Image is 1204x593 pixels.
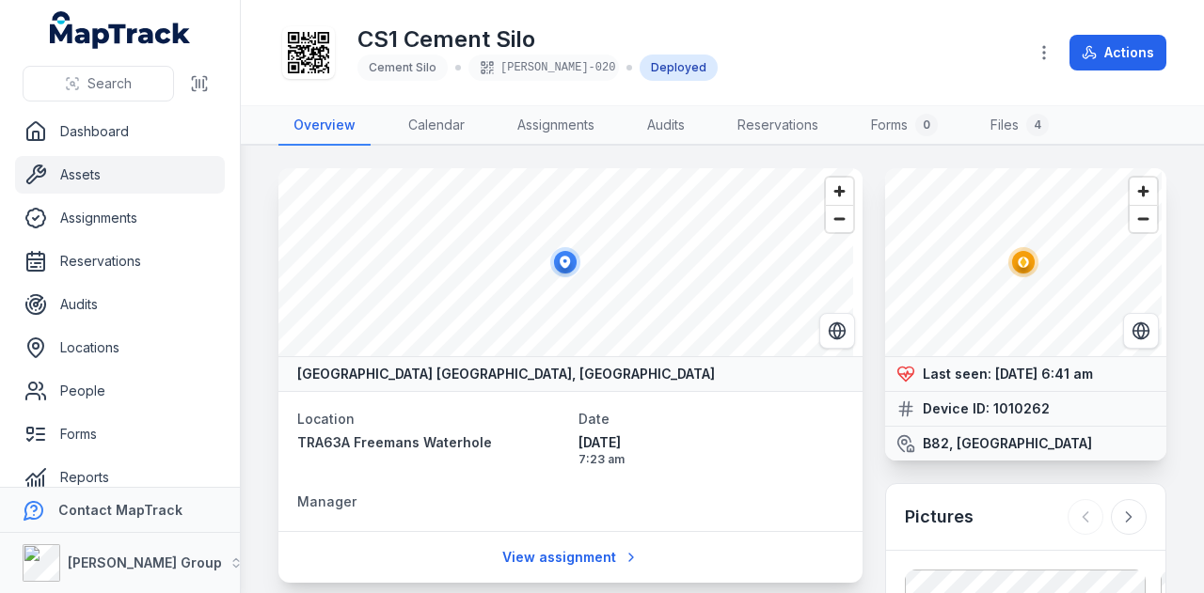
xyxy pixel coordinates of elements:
div: 0 [915,114,938,136]
a: Locations [15,329,225,367]
button: Zoom out [826,205,853,232]
h1: CS1 Cement Silo [357,24,718,55]
button: Actions [1069,35,1166,70]
strong: [GEOGRAPHIC_DATA] [GEOGRAPHIC_DATA], [GEOGRAPHIC_DATA] [297,365,715,383]
span: [DATE] 6:41 am [995,366,1093,382]
button: Zoom in [1130,178,1157,205]
div: 4 [1026,114,1049,136]
button: Search [23,66,174,101]
a: People [15,372,225,410]
button: Switch to Satellite View [819,313,855,349]
time: 14/08/2025, 7:23:18 am [578,433,845,467]
a: Calendar [393,106,480,146]
h3: Pictures [905,504,974,530]
button: Switch to Satellite View [1123,313,1159,349]
button: Zoom in [826,178,853,205]
a: Dashboard [15,113,225,150]
a: Assignments [502,106,610,146]
a: Audits [15,286,225,323]
strong: [PERSON_NAME] Group [68,554,222,570]
strong: Contact MapTrack [58,502,182,518]
a: Reservations [15,242,225,280]
a: Assignments [15,199,225,237]
span: TRA63A Freemans Waterhole [297,434,492,450]
a: Forms0 [856,106,953,146]
a: Overview [278,106,371,146]
canvas: Map [278,168,853,356]
span: Cement Silo [369,60,436,74]
span: Manager [297,493,356,509]
a: Reservations [722,106,833,146]
span: Location [297,411,355,427]
a: Audits [632,106,700,146]
span: Search [87,74,132,93]
a: Files4 [975,106,1064,146]
strong: 1010262 [993,399,1050,418]
a: Assets [15,156,225,194]
span: 7:23 am [578,452,845,467]
a: Forms [15,415,225,453]
time: 14/08/2025, 6:41:57 am [995,366,1093,382]
a: TRA63A Freemans Waterhole [297,433,563,452]
span: [DATE] [578,433,845,452]
a: MapTrack [50,11,191,49]
strong: Last seen: [923,365,991,383]
div: [PERSON_NAME]-020 [468,55,619,81]
div: Deployed [640,55,718,81]
canvas: Map [885,168,1162,356]
a: View assignment [490,539,651,575]
button: Zoom out [1130,205,1157,232]
a: Reports [15,459,225,496]
strong: B82, [GEOGRAPHIC_DATA] [923,434,1092,453]
span: Date [578,411,610,427]
strong: Device ID: [923,399,990,418]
